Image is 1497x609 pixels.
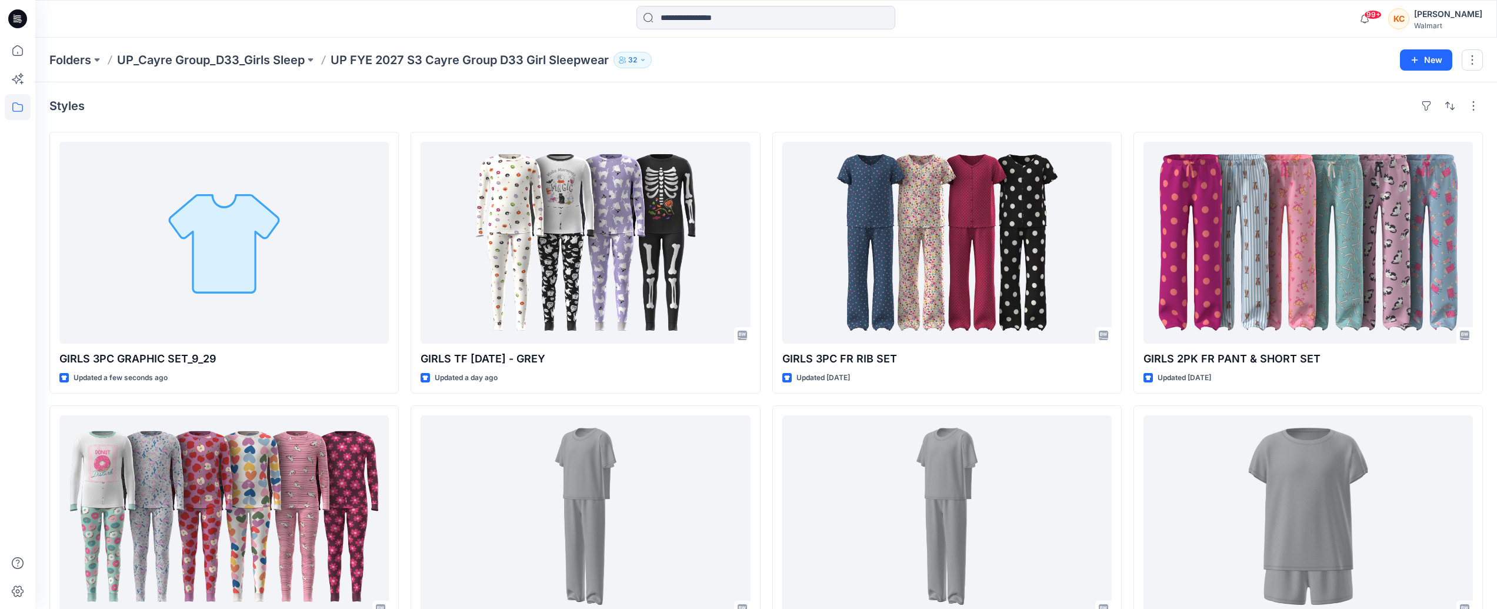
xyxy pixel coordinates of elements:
[782,142,1112,344] a: GIRLS 3PC FR RIB SET
[1364,10,1382,19] span: 99+
[1400,49,1452,71] button: New
[796,372,850,384] p: Updated [DATE]
[435,372,498,384] p: Updated a day ago
[1388,8,1409,29] div: KC
[49,52,91,68] a: Folders
[331,52,609,68] p: UP FYE 2027 S3 Cayre Group D33 Girl Sleepwear
[59,142,389,344] a: GIRLS 3PC GRAPHIC SET_9_29
[117,52,305,68] a: UP_Cayre Group_D33_Girls Sleep
[614,52,652,68] button: 32
[782,351,1112,367] p: GIRLS 3PC FR RIB SET
[1158,372,1211,384] p: Updated [DATE]
[59,351,389,367] p: GIRLS 3PC GRAPHIC SET_9_29
[421,142,750,344] a: GIRLS TF HALLOWEEN - GREY
[1143,351,1473,367] p: GIRLS 2PK FR PANT & SHORT SET
[1414,7,1482,21] div: [PERSON_NAME]
[628,54,637,66] p: 32
[74,372,168,384] p: Updated a few seconds ago
[49,99,85,113] h4: Styles
[421,351,750,367] p: GIRLS TF [DATE] - GREY
[1143,142,1473,344] a: GIRLS 2PK FR PANT & SHORT SET
[1414,21,1482,30] div: Walmart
